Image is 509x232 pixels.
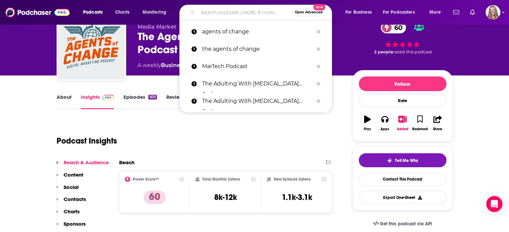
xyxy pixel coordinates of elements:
[179,58,332,75] a: MarTech Podcast
[352,17,453,59] div: 60 2 peoplerated this podcast
[359,191,446,204] button: Export One-Sheet
[387,158,392,163] img: tell me why sparkle
[274,177,311,182] h2: New Episode Listens
[198,7,292,18] input: Search podcasts, credits, & more...
[56,159,109,172] button: Reach & Audience
[202,177,240,182] h2: Total Monthly Listens
[57,136,117,146] h1: Podcast Insights
[374,49,393,54] span: 2 people
[368,216,437,232] a: Get this podcast via API
[161,62,185,68] a: Business
[148,95,157,99] div: 605
[56,196,86,208] button: Contacts
[56,172,83,184] button: Content
[64,208,80,215] p: Charts
[341,7,380,18] button: open menu
[376,111,394,135] button: Apps
[486,5,500,20] button: Show profile menu
[359,76,446,91] button: Follow
[202,23,313,40] p: agents of change
[381,22,406,33] a: 60
[202,40,313,58] p: the agents of change
[378,7,425,18] button: open menu
[143,8,166,17] span: Monitoring
[486,5,500,20] span: Logged in as KirstinPitchPR
[433,127,442,131] div: Share
[380,127,389,131] div: Apps
[202,75,313,92] p: The Adulting With ADHD Podcast
[359,94,446,107] div: Rate
[345,8,372,17] span: For Business
[359,173,446,186] a: Contact This Podcast
[56,208,80,221] button: Charts
[5,6,70,19] img: Podchaser - Follow, Share and Rate Podcasts
[282,192,312,202] h3: 1.1k-3.1k
[64,196,86,202] p: Contacts
[397,127,408,131] div: Added
[411,111,429,135] button: Bookmark
[179,75,332,92] a: The Adulting With [MEDICAL_DATA] Podcast
[144,191,166,204] p: 60
[179,92,332,110] a: The Adulting With [MEDICAL_DATA] Podcast
[292,8,326,16] button: Open AdvancedNew
[429,8,441,17] span: More
[56,184,79,196] button: Social
[64,172,83,178] p: Content
[138,61,285,69] div: A weekly podcast
[429,111,446,135] button: Share
[179,23,332,40] a: agents of change
[115,8,130,17] span: Charts
[467,7,478,18] a: Show notifications dropdown
[111,7,134,18] a: Charts
[359,153,446,167] button: tell me why sparkleTell Me Why
[179,40,332,58] a: the agents of change
[412,127,428,131] div: Bookmark
[388,22,406,33] span: 60
[78,7,111,18] button: open menu
[58,13,125,79] img: The Agents of Change Digital Marketing Podcast
[123,94,157,109] a: Episodes605
[380,221,432,227] span: Get this podcast via API
[359,111,376,135] button: Play
[214,192,237,202] h3: 8k-12k
[393,49,432,54] span: rated this podcast
[186,5,338,20] div: Search podcasts, credits, & more...
[57,94,72,109] a: About
[81,94,114,109] a: InsightsPodchaser Pro
[64,221,86,227] p: Sponsors
[486,196,502,212] div: Open Intercom Messenger
[202,58,313,75] p: MarTech Podcast
[394,111,411,135] button: Added
[425,7,449,18] button: open menu
[83,8,103,17] span: Podcasts
[64,159,109,166] p: Reach & Audience
[166,94,192,109] a: Reviews1
[138,7,175,18] button: open menu
[202,92,313,110] p: The Adulting With ADHD Podcast
[383,8,415,17] span: For Podcasters
[313,4,325,10] span: New
[450,7,462,18] a: Show notifications dropdown
[395,158,418,163] span: Tell Me Why
[364,127,371,131] div: Play
[295,11,323,14] span: Open Advanced
[119,159,135,166] h2: Reach
[486,5,500,20] img: User Profile
[64,184,79,190] p: Social
[133,177,159,182] h2: Power Score™
[102,95,114,100] img: Podchaser Pro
